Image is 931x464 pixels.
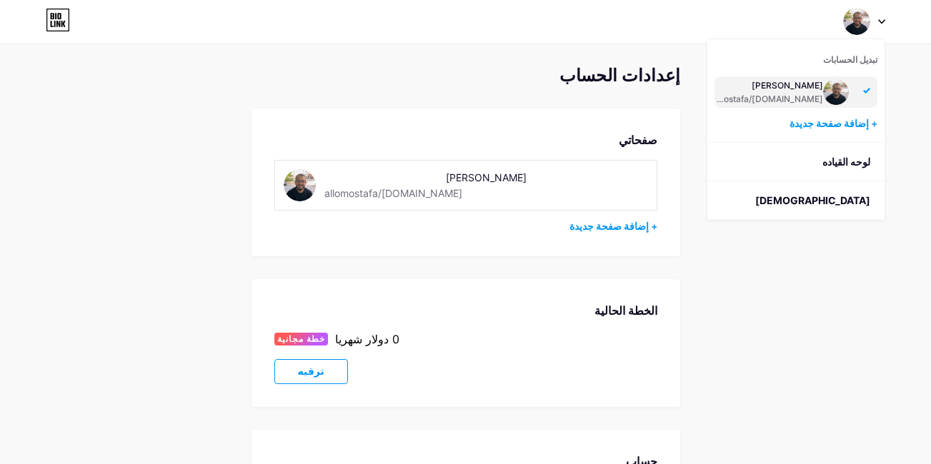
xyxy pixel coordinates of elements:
div: + إضافة صفحة جديدة [717,116,877,131]
li: [DEMOGRAPHIC_DATA] [707,181,885,220]
div: [PERSON_NAME] [713,80,823,91]
span: ترقيه [298,365,324,378]
div: صفحاتي [274,131,657,148]
img: ألوموستفا [284,169,316,201]
div: + إضافة صفحة جديدة [277,219,657,233]
div: إعدادات الحساب [252,66,680,86]
img: وجرون مستفا [843,8,870,35]
span: خطة مجانية [277,333,325,346]
button: ترقيه [274,359,348,384]
span: تبديل الحسابات [823,54,877,65]
div: [PERSON_NAME] [324,170,527,185]
div: [DOMAIN_NAME]/allomostafa [713,94,823,105]
div: الخطة الحالية [274,302,657,319]
img: وجرون مستفا [823,79,849,105]
div: 0 دولار شهريا [335,331,399,348]
div: [DOMAIN_NAME]/allomostafa [324,186,462,201]
a: لوحه القياده [707,143,885,181]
